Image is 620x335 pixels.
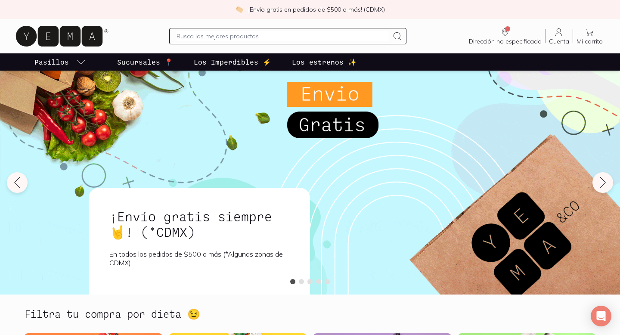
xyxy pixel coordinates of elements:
a: Los Imperdibles ⚡️ [192,53,273,71]
input: Busca los mejores productos [177,31,388,41]
p: En todos los pedidos de $500 o más (*Algunas zonas de CDMX) [109,250,289,267]
span: Mi carrito [577,37,603,45]
a: Los estrenos ✨ [290,53,358,71]
p: Pasillos [34,57,69,67]
p: ¡Envío gratis en pedidos de $500 o más! (CDMX) [248,5,385,14]
img: check [236,6,243,13]
h1: ¡Envío gratis siempre🤘! (*CDMX) [109,208,289,239]
a: Mi carrito [573,27,606,45]
span: Cuenta [549,37,569,45]
span: Dirección no especificada [469,37,542,45]
div: Open Intercom Messenger [591,306,611,326]
a: Cuenta [546,27,573,45]
p: Los Imperdibles ⚡️ [194,57,271,67]
a: Sucursales 📍 [115,53,175,71]
h2: Filtra tu compra por dieta 😉 [25,308,200,319]
p: Sucursales 📍 [117,57,173,67]
a: pasillo-todos-link [33,53,88,71]
p: Los estrenos ✨ [292,57,356,67]
a: Dirección no especificada [465,27,545,45]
